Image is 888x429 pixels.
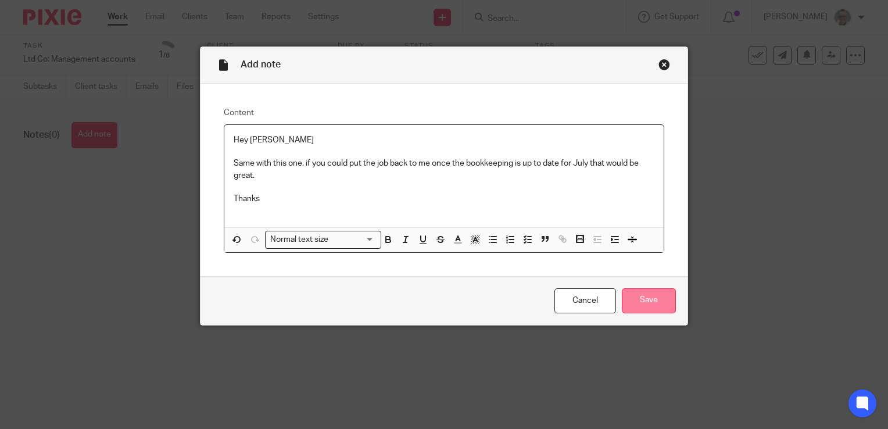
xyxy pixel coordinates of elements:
[554,288,616,313] a: Cancel
[622,288,676,313] input: Save
[268,234,331,246] span: Normal text size
[241,60,281,69] span: Add note
[234,158,654,181] p: Same with this one, if you could put the job back to me once the bookkeeping is up to date for Ju...
[658,59,670,70] div: Close this dialog window
[265,231,381,249] div: Search for option
[332,234,374,246] input: Search for option
[234,134,654,146] p: Hey [PERSON_NAME]
[234,193,654,205] p: Thanks
[224,107,664,119] label: Content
